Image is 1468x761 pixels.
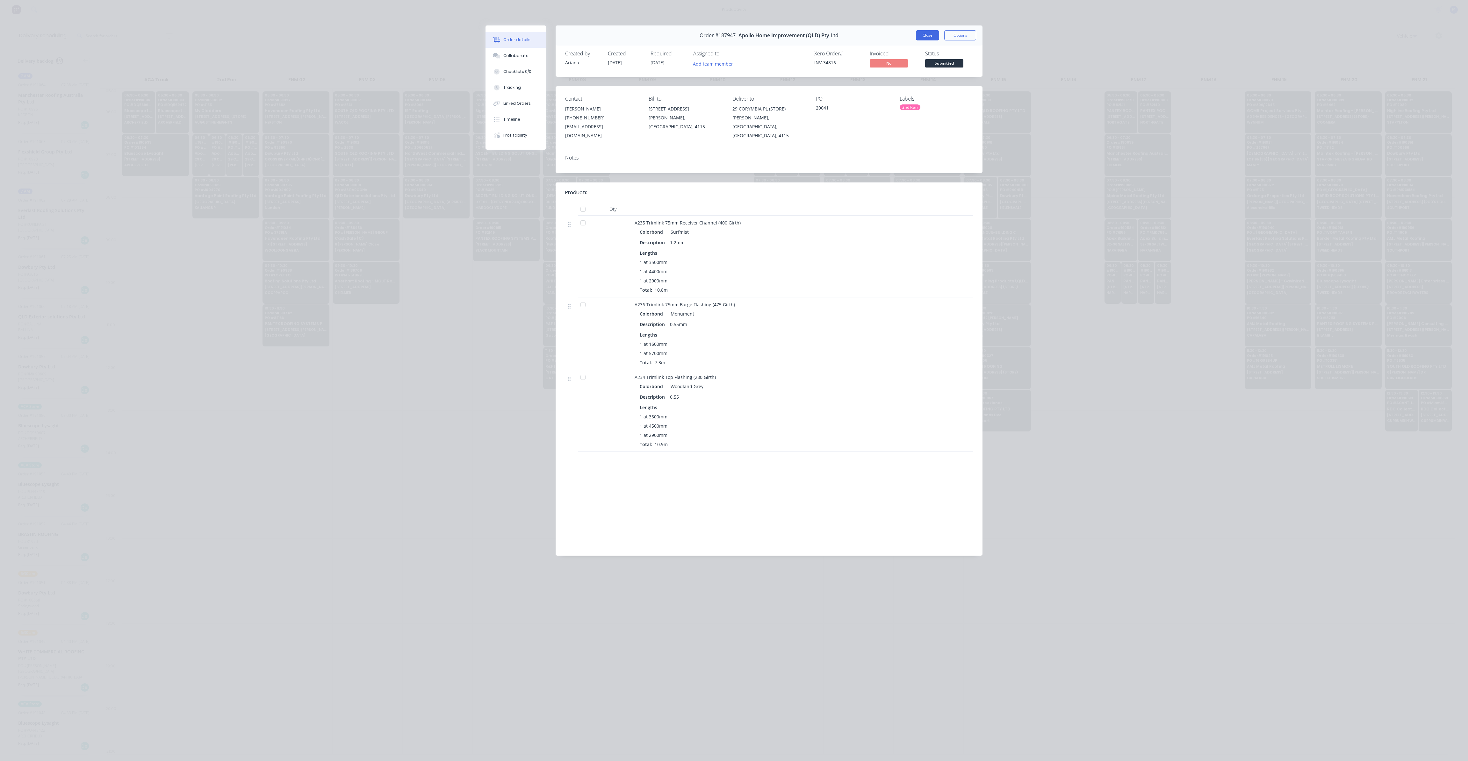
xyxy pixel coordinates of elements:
span: 1 at 3500mm [640,413,667,420]
div: Description [640,320,667,329]
div: 0.55 [667,392,681,402]
span: Total: [640,441,652,447]
div: Notes [565,155,973,161]
button: Tracking [486,80,546,96]
div: [STREET_ADDRESS][PERSON_NAME], [GEOGRAPHIC_DATA], 4115 [649,104,722,131]
div: Linked Orders [503,101,531,106]
button: Close [916,30,939,40]
div: Labels [900,96,973,102]
div: [EMAIL_ADDRESS][DOMAIN_NAME] [565,122,638,140]
button: Add team member [690,59,737,68]
button: Profitability [486,127,546,143]
div: INV-34816 [814,59,862,66]
div: Products [565,189,587,196]
div: 20041 [816,104,889,113]
div: Created by [565,51,600,57]
div: Collaborate [503,53,529,59]
div: Xero Order # [814,51,862,57]
span: 1 at 4400mm [640,268,667,275]
span: 10.8m [652,287,670,293]
div: 1.2mm [667,238,687,247]
div: Surfmist [668,227,689,237]
button: Add team member [693,59,737,68]
span: A236 Trimlink 75mm Barge Flashing (475 Girth) [635,302,735,308]
div: Assigned to [693,51,757,57]
button: Submitted [925,59,963,69]
div: Status [925,51,973,57]
span: [DATE] [608,60,622,66]
span: A234 Trimlink Top Flashing (280 Girth) [635,374,716,380]
div: Colorbond [640,382,666,391]
span: 1 at 2900mm [640,277,667,284]
div: Checklists 0/0 [503,69,531,75]
button: Order details [486,32,546,48]
span: 1 at 5700mm [640,350,667,357]
span: 7.3m [652,359,668,366]
span: No [870,59,908,67]
button: Timeline [486,111,546,127]
div: Order details [503,37,530,43]
button: Linked Orders [486,96,546,111]
span: Order #187947 - [700,32,738,39]
div: Deliver to [732,96,806,102]
span: Total: [640,287,652,293]
div: [STREET_ADDRESS] [649,104,722,113]
div: Description [640,238,667,247]
span: Lengths [640,250,657,256]
span: Lengths [640,404,657,411]
div: Timeline [503,117,520,122]
div: [PERSON_NAME][PHONE_NUMBER][EMAIL_ADDRESS][DOMAIN_NAME] [565,104,638,140]
span: [DATE] [651,60,665,66]
span: Submitted [925,59,963,67]
div: Created [608,51,643,57]
div: 0.55mm [667,320,690,329]
div: [PHONE_NUMBER] [565,113,638,122]
button: Checklists 0/0 [486,64,546,80]
div: 29 CORYMBIA PL (STORE) [732,104,806,113]
div: Woodland Grey [668,382,703,391]
button: Collaborate [486,48,546,64]
div: Description [640,392,667,402]
span: 1 at 4500mm [640,423,667,429]
span: Total: [640,359,652,366]
div: 2nd Run [900,104,920,110]
span: 1 at 1600mm [640,341,667,347]
div: Profitability [503,132,527,138]
span: A235 Trimlink 75mm Receiver Channel (400 Girth) [635,220,741,226]
div: Required [651,51,686,57]
span: 1 at 3500mm [640,259,667,266]
div: Tracking [503,85,521,90]
button: Options [944,30,976,40]
div: Colorbond [640,309,666,318]
div: [PERSON_NAME] [565,104,638,113]
div: 29 CORYMBIA PL (STORE)[PERSON_NAME], [GEOGRAPHIC_DATA], [GEOGRAPHIC_DATA], 4115 [732,104,806,140]
div: [PERSON_NAME], [GEOGRAPHIC_DATA], 4115 [649,113,722,131]
div: Colorbond [640,227,666,237]
div: Ariana [565,59,600,66]
span: 1 at 2900mm [640,432,667,438]
span: Lengths [640,331,657,338]
span: 10.9m [652,441,670,447]
div: [PERSON_NAME], [GEOGRAPHIC_DATA], [GEOGRAPHIC_DATA], 4115 [732,113,806,140]
div: PO [816,96,889,102]
div: Monument [668,309,694,318]
div: Invoiced [870,51,917,57]
div: Qty [594,203,632,216]
div: Bill to [649,96,722,102]
span: Apollo Home Improvement (QLD) Pty Ltd [738,32,838,39]
div: Contact [565,96,638,102]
